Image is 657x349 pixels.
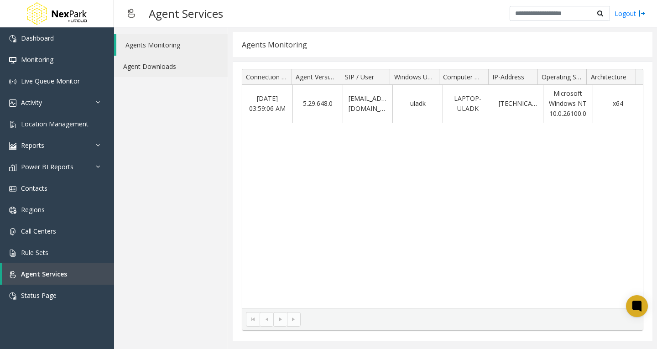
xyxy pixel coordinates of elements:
span: Monitoring [21,55,53,64]
img: 'icon' [9,57,16,64]
span: Status Page [21,291,57,300]
a: Agents Monitoring [116,34,228,56]
span: IP-Address [492,73,524,81]
div: Agents Monitoring [242,39,307,51]
span: Operating System [542,73,594,81]
img: 'icon' [9,35,16,42]
div: Data table [242,69,643,308]
td: LAPTOP-ULADK [443,85,493,123]
td: Microsoft Windows NT 10.0.26100.0 [543,85,593,123]
td: [TECHNICAL_ID] [493,85,543,123]
a: Agent Services [2,263,114,285]
td: x64 [593,85,643,123]
span: Dashboard [21,34,54,42]
span: Contacts [21,184,47,193]
span: Windows User [394,73,437,81]
img: 'icon' [9,99,16,107]
span: Activity [21,98,42,107]
td: [DATE] 03:59:06 AM [242,85,292,123]
span: Regions [21,205,45,214]
span: Architecture [591,73,626,81]
img: pageIcon [123,2,140,25]
img: 'icon' [9,228,16,235]
img: 'icon' [9,164,16,171]
span: Rule Sets [21,248,48,257]
img: 'icon' [9,207,16,214]
img: 'icon' [9,121,16,128]
td: [EMAIL_ADDRESS][DOMAIN_NAME] [343,85,393,123]
span: Connection Time [246,73,297,81]
img: 'icon' [9,250,16,257]
img: 'icon' [9,185,16,193]
img: logout [638,9,646,18]
span: SIP / User [345,73,374,81]
td: uladk [392,85,443,123]
img: 'icon' [9,78,16,85]
span: Power BI Reports [21,162,73,171]
img: 'icon' [9,142,16,150]
span: Agent Services [21,270,67,278]
img: 'icon' [9,271,16,278]
img: 'icon' [9,292,16,300]
span: Computer Name [443,73,493,81]
a: Logout [615,9,646,18]
span: Location Management [21,120,89,128]
h3: Agent Services [144,2,228,25]
span: Live Queue Monitor [21,77,80,85]
span: Reports [21,141,44,150]
span: Call Centers [21,227,56,235]
span: Agent Version [296,73,337,81]
a: Agent Downloads [114,56,228,77]
td: 5.29.648.0 [292,85,343,123]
